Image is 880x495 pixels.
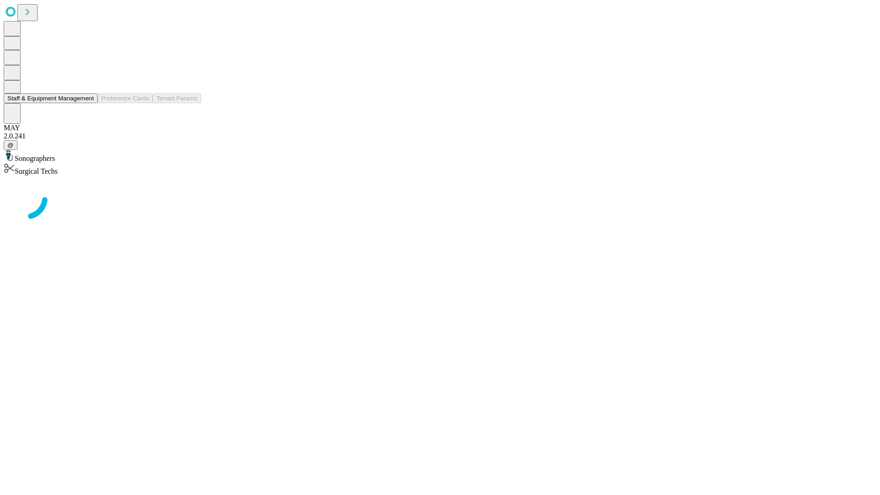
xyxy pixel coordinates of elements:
[98,93,153,103] button: Preference Cards
[4,124,876,132] div: MAY
[4,93,98,103] button: Staff & Equipment Management
[7,142,14,148] span: @
[4,150,876,163] div: Sonographers
[4,163,876,176] div: Surgical Techs
[4,132,876,140] div: 2.0.241
[153,93,201,103] button: Tenant Params
[4,140,17,150] button: @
